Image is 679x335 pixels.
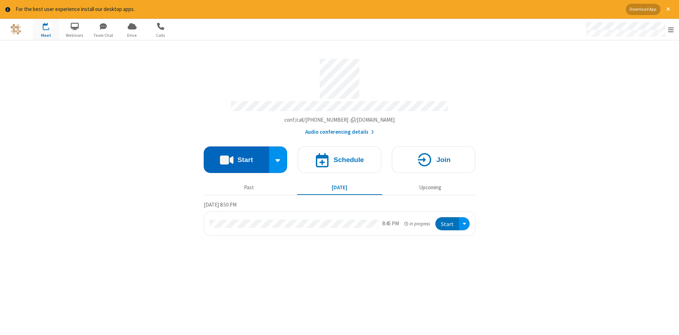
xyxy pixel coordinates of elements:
[333,156,364,163] h4: Schedule
[62,32,88,39] span: Webinars
[119,32,145,39] span: Drive
[298,146,381,173] button: Schedule
[436,156,451,163] h4: Join
[663,4,674,15] button: Close alert
[579,19,679,40] div: Open menu
[204,201,475,236] section: Today's Meetings
[404,220,430,227] em: in progress
[48,23,52,28] div: 1
[204,201,237,208] span: [DATE] 8:50 PM
[305,128,374,136] button: Audio conferencing details
[16,5,621,13] div: For the best user experience install our desktop apps.
[2,19,29,40] button: Logo
[392,146,475,173] button: Join
[269,146,288,173] div: Start conference options
[388,181,473,195] button: Upcoming
[626,4,660,15] button: Download App
[459,217,470,230] div: Open menu
[435,217,459,230] button: Start
[147,32,174,39] span: Calls
[204,146,269,173] button: Start
[90,32,117,39] span: Team Chat
[297,181,382,195] button: [DATE]
[207,181,292,195] button: Past
[33,32,59,39] span: Meet
[237,156,253,163] h4: Start
[382,220,399,228] div: 8:45 PM
[204,53,475,136] section: Account details
[284,116,395,123] span: Copy my meeting room link
[284,116,395,124] button: Copy my meeting room linkCopy my meeting room link
[11,24,21,35] img: QA Selenium DO NOT DELETE OR CHANGE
